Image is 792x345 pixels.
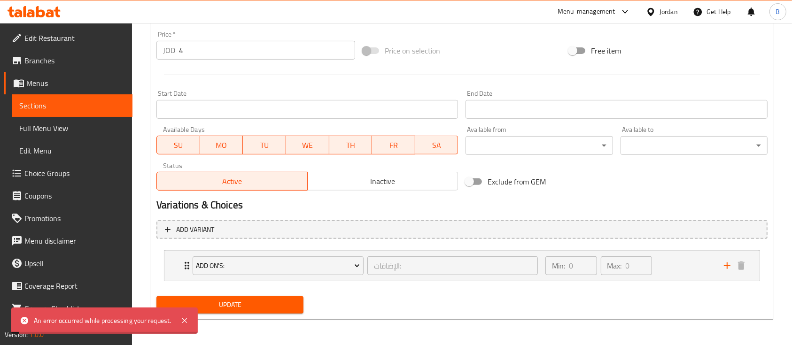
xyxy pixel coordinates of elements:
[164,251,760,281] div: Expand
[4,207,132,230] a: Promotions
[4,275,132,297] a: Coverage Report
[660,7,678,17] div: Jordan
[591,45,621,56] span: Free item
[12,94,132,117] a: Sections
[24,32,125,44] span: Edit Restaurant
[19,145,125,156] span: Edit Menu
[156,198,768,212] h2: Variations & Choices
[5,329,28,341] span: Version:
[333,138,369,152] span: TH
[156,246,768,285] li: Expand
[29,329,44,341] span: 1.0.0
[607,260,622,271] p: Max:
[4,162,132,184] a: Choice Groups
[4,49,132,72] a: Branches
[311,175,455,188] span: Inactive
[164,299,296,311] span: Update
[243,136,286,154] button: TU
[19,123,125,134] span: Full Menu View
[4,297,132,320] a: Grocery Checklist
[156,296,303,314] button: Update
[4,72,132,94] a: Menus
[4,184,132,207] a: Coupons
[466,136,613,155] div: ​
[193,256,364,275] button: Add On's:
[24,55,125,66] span: Branches
[161,175,304,188] span: Active
[156,220,768,239] button: Add variant
[19,100,125,111] span: Sections
[24,258,125,269] span: Upsell
[24,168,125,179] span: Choice Groups
[329,136,373,154] button: TH
[776,7,780,17] span: B
[196,260,360,272] span: Add On's:
[204,138,240,152] span: MO
[161,138,196,152] span: SU
[558,6,615,17] div: Menu-management
[24,190,125,201] span: Coupons
[34,315,171,326] div: An error occurred while processing your request.
[24,303,125,314] span: Grocery Checklist
[12,139,132,162] a: Edit Menu
[156,172,308,191] button: Active
[4,27,132,49] a: Edit Restaurant
[419,138,455,152] span: SA
[200,136,243,154] button: MO
[163,45,175,56] p: JOD
[4,252,132,275] a: Upsell
[247,138,282,152] span: TU
[734,259,748,273] button: delete
[176,224,214,236] span: Add variant
[286,136,329,154] button: WE
[12,117,132,139] a: Full Menu View
[720,259,734,273] button: add
[385,45,440,56] span: Price on selection
[552,260,565,271] p: Min:
[415,136,458,154] button: SA
[290,138,326,152] span: WE
[26,77,125,89] span: Menus
[376,138,412,152] span: FR
[24,213,125,224] span: Promotions
[307,172,458,191] button: Inactive
[24,280,125,291] span: Coverage Report
[621,136,768,155] div: ​
[4,230,132,252] a: Menu disclaimer
[179,41,355,60] input: Please enter price
[24,235,125,246] span: Menu disclaimer
[372,136,415,154] button: FR
[488,176,546,187] span: Exclude from GEM
[156,136,200,154] button: SU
